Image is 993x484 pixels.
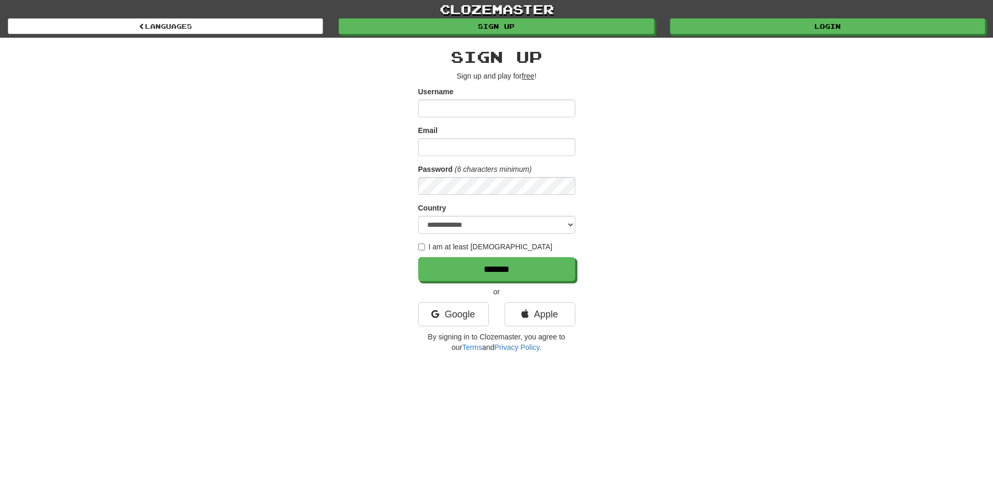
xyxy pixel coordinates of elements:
[8,18,323,34] a: Languages
[418,287,575,297] p: or
[339,18,654,34] a: Sign up
[418,71,575,81] p: Sign up and play for !
[418,86,454,97] label: Username
[418,332,575,353] p: By signing in to Clozemaster, you agree to our and .
[418,241,553,252] label: I am at least [DEMOGRAPHIC_DATA]
[505,302,575,326] a: Apple
[418,203,447,213] label: Country
[522,72,534,80] u: free
[494,343,539,351] a: Privacy Policy
[670,18,985,34] a: Login
[418,48,575,65] h2: Sign up
[418,164,453,174] label: Password
[462,343,482,351] a: Terms
[418,302,489,326] a: Google
[418,244,425,250] input: I am at least [DEMOGRAPHIC_DATA]
[455,165,532,173] em: (6 characters minimum)
[418,125,438,136] label: Email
